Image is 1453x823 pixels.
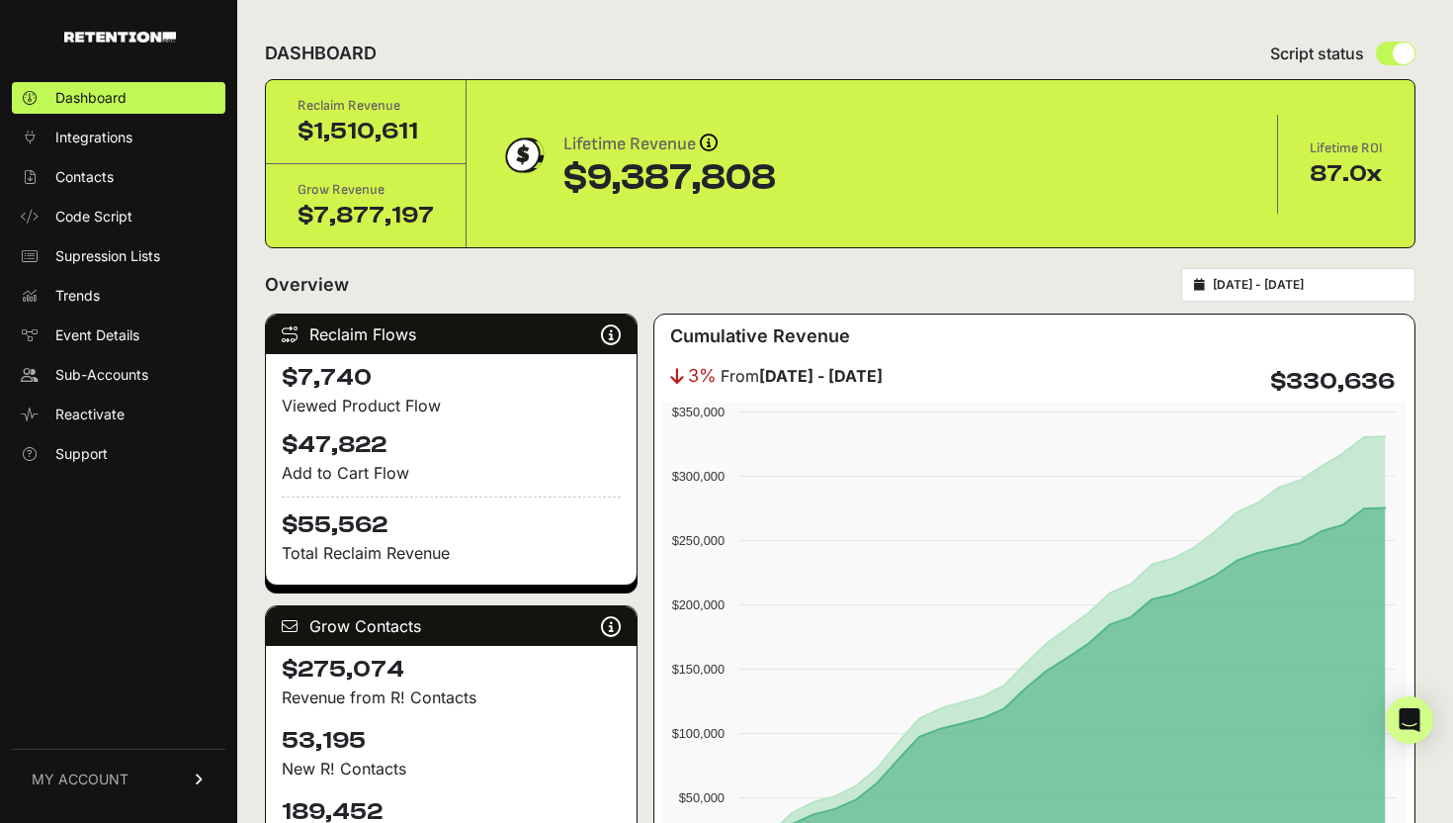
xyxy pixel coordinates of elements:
[1310,138,1383,158] div: Lifetime ROI
[12,749,225,809] a: MY ACCOUNT
[265,271,349,299] h2: Overview
[282,686,621,709] p: Revenue from R! Contacts
[1270,366,1395,398] h4: $330,636
[266,606,637,646] div: Grow Contacts
[282,461,621,485] div: Add to Cart Flow
[672,662,725,677] text: $150,000
[672,597,725,612] text: $200,000
[12,320,225,351] a: Event Details
[12,438,225,470] a: Support
[265,40,377,67] h2: DASHBOARD
[721,364,883,388] span: From
[12,280,225,312] a: Trends
[55,246,160,266] span: Supression Lists
[282,394,621,417] div: Viewed Product Flow
[55,325,139,345] span: Event Details
[55,444,108,464] span: Support
[672,405,725,419] text: $350,000
[282,497,621,541] h4: $55,562
[266,315,637,354] div: Reclaim Flows
[298,116,434,147] div: $1,510,611
[1310,158,1383,190] div: 87.0x
[32,770,128,789] span: MY ACCOUNT
[672,533,725,548] text: $250,000
[672,726,725,741] text: $100,000
[282,429,621,461] h4: $47,822
[679,790,725,805] text: $50,000
[282,757,621,780] p: New R! Contacts
[64,32,176,43] img: Retention.com
[12,82,225,114] a: Dashboard
[759,366,883,386] strong: [DATE] - [DATE]
[298,96,434,116] div: Reclaim Revenue
[55,286,100,306] span: Trends
[498,131,548,180] img: dollar-coin-05c43ed7efb7bc0c12610022525b4bbbb207c7efeef5aecc26f025e68dcafac9.png
[12,399,225,430] a: Reactivate
[672,469,725,484] text: $300,000
[12,359,225,391] a: Sub-Accounts
[282,541,621,565] p: Total Reclaim Revenue
[55,167,114,187] span: Contacts
[563,131,776,158] div: Lifetime Revenue
[55,365,148,385] span: Sub-Accounts
[1386,696,1433,744] div: Open Intercom Messenger
[298,180,434,200] div: Grow Revenue
[12,240,225,272] a: Supression Lists
[55,128,132,147] span: Integrations
[55,207,132,227] span: Code Script
[1270,42,1364,65] span: Script status
[12,122,225,153] a: Integrations
[563,158,776,198] div: $9,387,808
[282,654,621,686] h4: $275,074
[282,725,621,757] h4: 53,195
[282,362,621,394] h4: $7,740
[55,88,127,108] span: Dashboard
[688,362,717,390] span: 3%
[670,322,850,350] h3: Cumulative Revenue
[298,200,434,231] div: $7,877,197
[12,161,225,193] a: Contacts
[55,405,125,424] span: Reactivate
[12,201,225,232] a: Code Script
